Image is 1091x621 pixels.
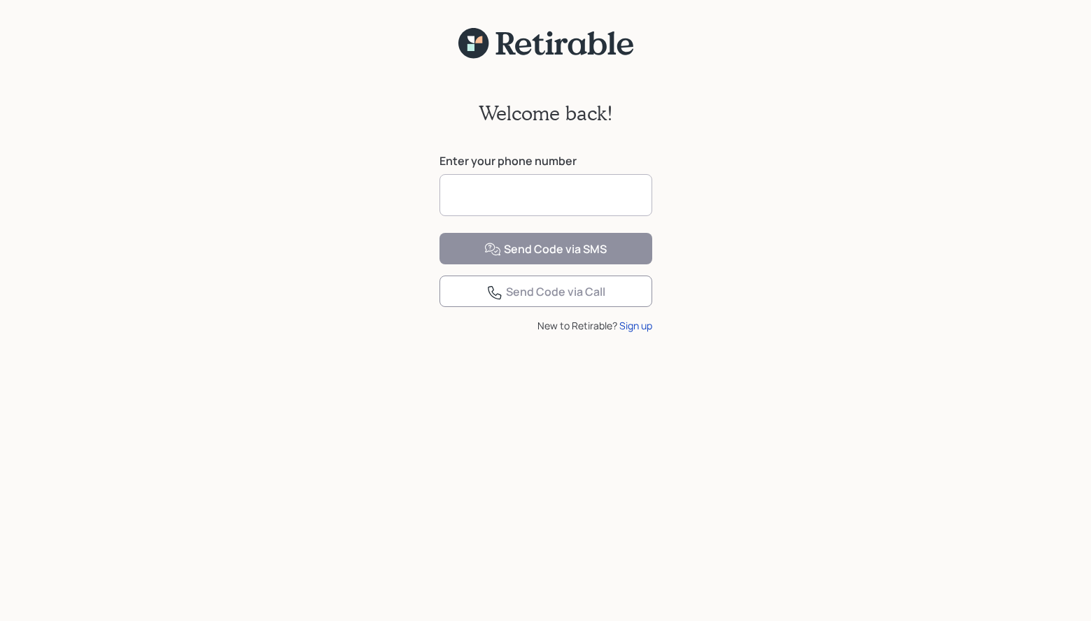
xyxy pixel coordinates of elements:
h2: Welcome back! [479,101,613,125]
div: New to Retirable? [439,318,652,333]
button: Send Code via SMS [439,233,652,264]
label: Enter your phone number [439,153,652,169]
div: Sign up [619,318,652,333]
div: Send Code via Call [486,284,605,301]
button: Send Code via Call [439,276,652,307]
div: Send Code via SMS [484,241,607,258]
